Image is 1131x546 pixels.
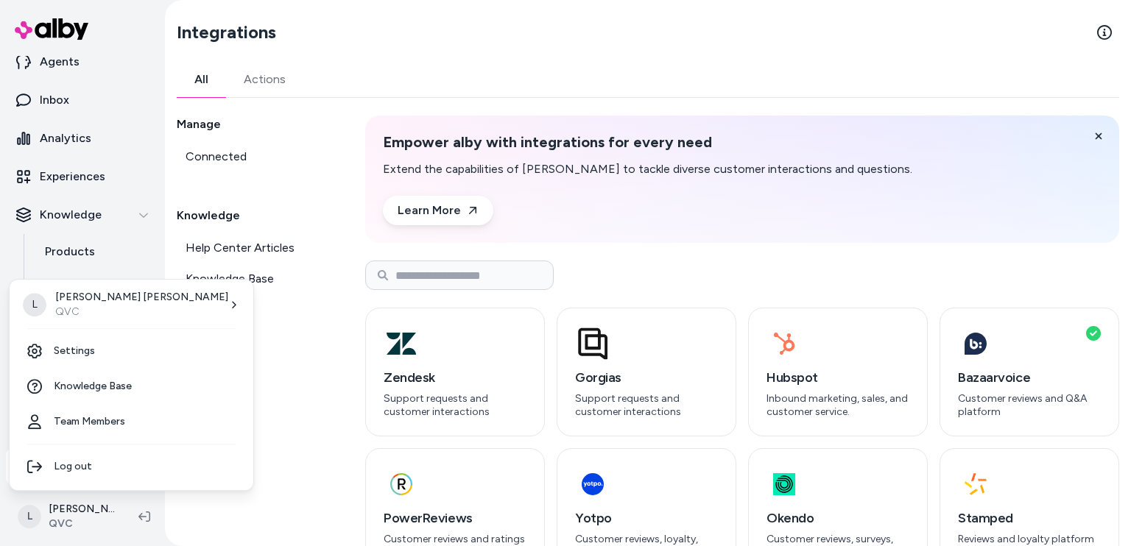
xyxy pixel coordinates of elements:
p: QVC [55,305,228,319]
a: Team Members [15,404,247,439]
span: L [23,293,46,316]
div: Log out [15,449,247,484]
p: [PERSON_NAME] [PERSON_NAME] [55,290,228,305]
span: Knowledge Base [54,379,132,394]
a: Settings [15,333,247,369]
